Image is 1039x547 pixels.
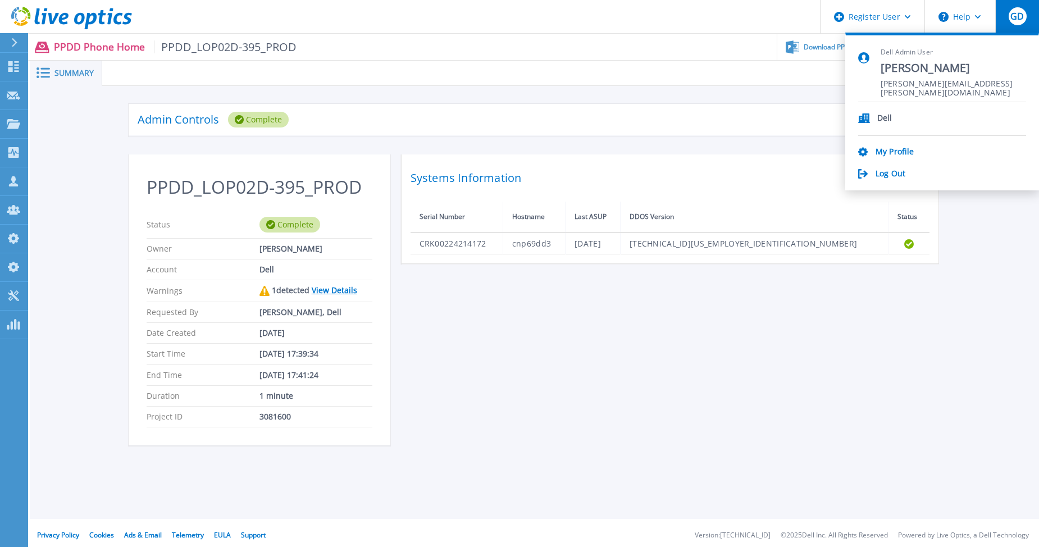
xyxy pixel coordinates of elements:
[259,265,372,274] div: Dell
[147,177,372,198] h2: PPDD_LOP02D-395_PROD
[147,217,259,233] p: Status
[411,202,503,233] th: Serial Number
[259,308,372,317] div: [PERSON_NAME], Dell
[1010,12,1024,21] span: GD
[147,371,259,380] p: End Time
[312,285,357,295] a: View Details
[566,202,621,233] th: Last ASUP
[124,530,162,540] a: Ads & Email
[888,202,929,233] th: Status
[259,371,372,380] div: [DATE] 17:41:24
[503,233,565,254] td: cnp69dd3
[147,349,259,358] p: Start Time
[781,532,888,539] li: © 2025 Dell Inc. All Rights Reserved
[881,79,1026,90] span: [PERSON_NAME][EMAIL_ADDRESS][PERSON_NAME][DOMAIN_NAME]
[881,61,1026,76] span: [PERSON_NAME]
[147,286,259,296] p: Warnings
[259,412,372,421] div: 3081600
[147,308,259,317] p: Requested By
[241,530,266,540] a: Support
[566,233,621,254] td: [DATE]
[228,112,289,127] div: Complete
[876,147,914,158] a: My Profile
[172,530,204,540] a: Telemetry
[147,412,259,421] p: Project ID
[37,530,79,540] a: Privacy Policy
[695,532,771,539] li: Version: [TECHNICAL_ID]
[259,286,372,296] div: 1 detected
[881,48,1026,57] span: Dell Admin User
[621,233,888,254] td: [TECHNICAL_ID][US_EMPLOYER_IDENTIFICATION_NUMBER]
[147,329,259,338] p: Date Created
[214,530,231,540] a: EULA
[54,40,297,53] p: PPDD Phone Home
[411,233,503,254] td: CRK00224214172
[259,329,372,338] div: [DATE]
[804,44,849,51] span: Download PPT
[154,40,297,53] span: PPDD_LOP02D-395_PROD
[259,391,372,400] div: 1 minute
[89,530,114,540] a: Cookies
[621,202,888,233] th: DDOS Version
[147,265,259,274] p: Account
[147,244,259,253] p: Owner
[259,217,320,233] div: Complete
[877,113,892,124] p: Dell
[898,532,1029,539] li: Powered by Live Optics, a Dell Technology
[147,391,259,400] p: Duration
[259,349,372,358] div: [DATE] 17:39:34
[259,244,372,253] div: [PERSON_NAME]
[503,202,565,233] th: Hostname
[138,114,219,125] p: Admin Controls
[876,169,905,180] a: Log Out
[54,69,94,77] span: Summary
[411,168,929,188] h2: Systems Information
